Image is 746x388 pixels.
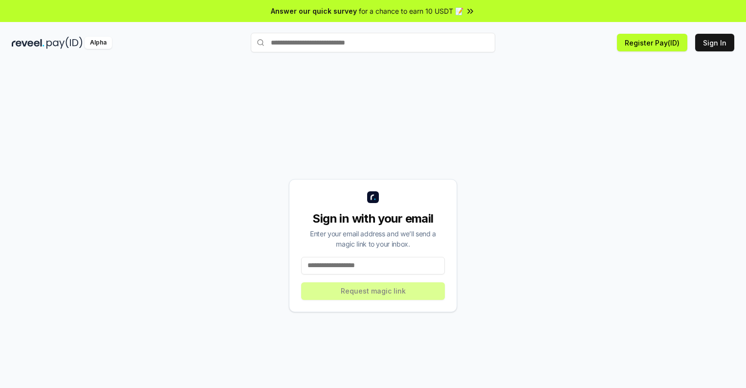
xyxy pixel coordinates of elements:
div: Enter your email address and we’ll send a magic link to your inbox. [301,228,445,249]
img: reveel_dark [12,37,44,49]
button: Sign In [695,34,734,51]
img: logo_small [367,191,379,203]
span: for a chance to earn 10 USDT 📝 [359,6,463,16]
div: Sign in with your email [301,211,445,227]
img: pay_id [46,37,83,49]
button: Register Pay(ID) [617,34,687,51]
span: Answer our quick survey [271,6,357,16]
div: Alpha [85,37,112,49]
